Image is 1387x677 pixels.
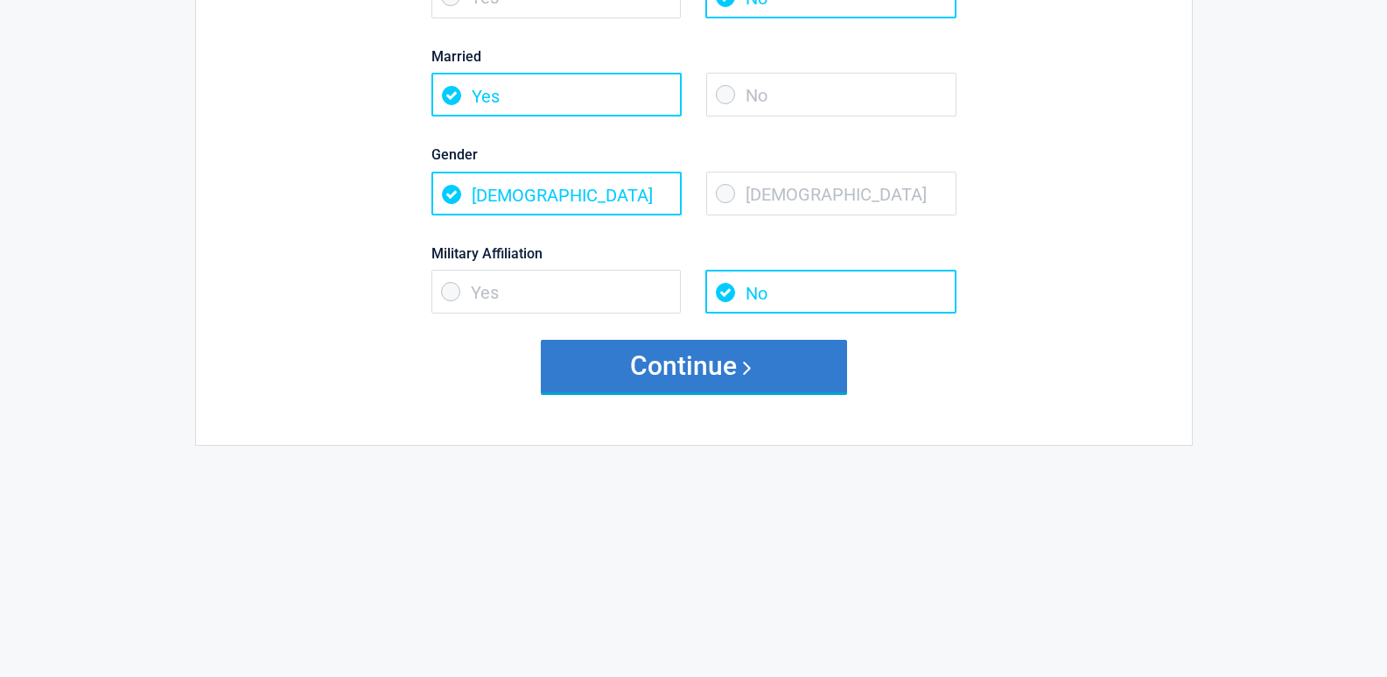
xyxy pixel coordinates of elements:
[706,172,956,215] span: [DEMOGRAPHIC_DATA]
[431,45,956,68] label: Married
[431,270,682,314] span: Yes
[431,172,682,215] span: [DEMOGRAPHIC_DATA]
[706,73,956,116] span: No
[541,340,847,392] button: Continue
[431,242,956,265] label: Military Affiliation
[431,73,682,116] span: Yes
[705,270,956,314] span: No
[431,143,956,166] label: Gender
